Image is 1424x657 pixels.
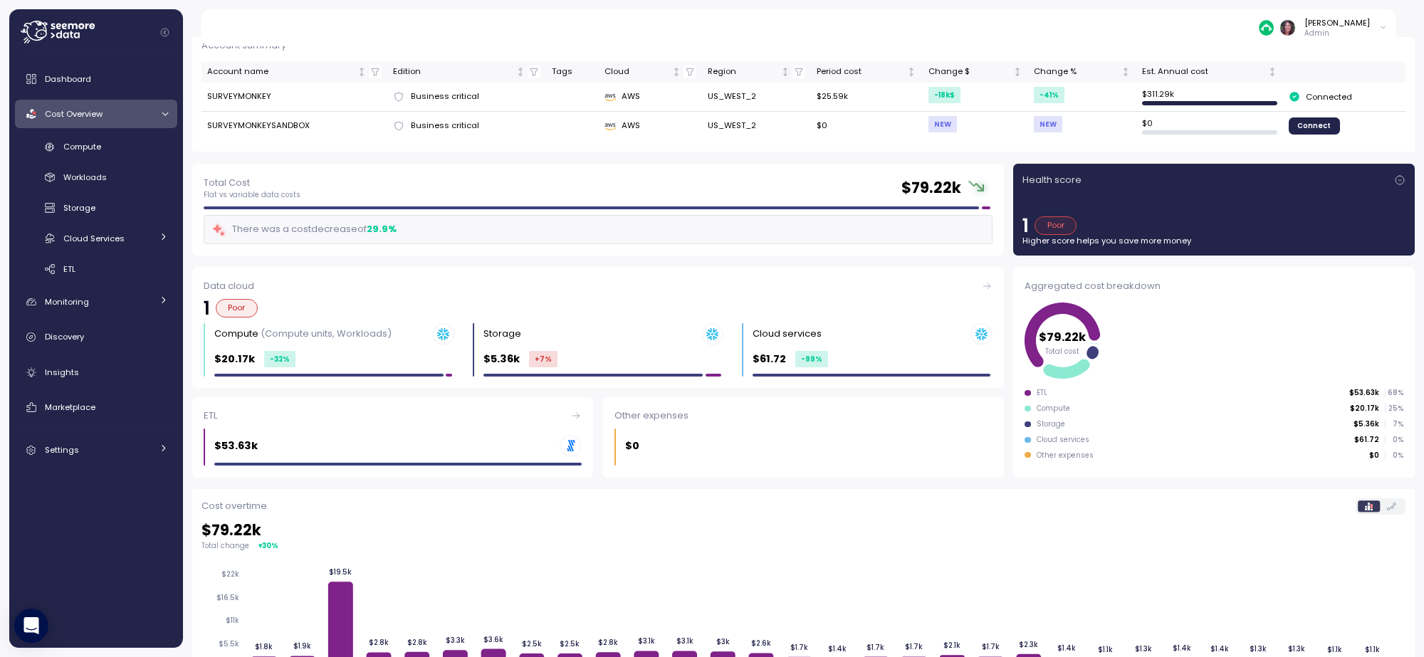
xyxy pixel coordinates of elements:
[867,643,884,652] tspan: $1.7k
[1022,235,1405,246] p: Higher score helps you save more money
[204,176,300,190] p: Total Cost
[15,135,177,159] a: Compute
[192,267,1004,387] a: Data cloud1PoorCompute (Compute units, Workloads)$20.17k-32%Storage $5.36k+7%Cloud services $61.7...
[1022,216,1029,235] p: 1
[905,643,923,652] tspan: $1.7k
[45,331,84,342] span: Discovery
[211,221,397,238] div: There was a cost decrease of
[790,643,808,652] tspan: $1.7k
[207,65,355,78] div: Account name
[45,367,79,378] span: Insights
[1142,65,1265,78] div: Est. Annual cost
[1297,118,1331,134] span: Connect
[1028,62,1136,83] th: Change %Not sorted
[201,499,267,513] p: Cost overtime
[1040,328,1087,345] tspan: $79.22k
[529,351,557,367] div: +7 %
[1136,112,1283,140] td: $ 0
[387,62,546,83] th: EditionNot sorted
[604,90,696,103] div: AWS
[264,351,295,367] div: -32 %
[828,644,847,653] tspan: $1.4k
[201,62,387,83] th: Account nameNot sorted
[716,637,729,646] tspan: $3k
[702,83,811,112] td: US_WEST_2
[1034,65,1119,78] div: Change %
[901,178,961,199] h2: $ 79.22k
[1304,28,1370,38] p: Admin
[811,83,923,112] td: $25.59k
[1135,644,1152,653] tspan: $1.3k
[560,639,580,648] tspan: $2.5k
[1037,388,1047,398] div: ETL
[981,643,999,652] tspan: $1.7k
[1289,117,1340,135] a: Connect
[1034,87,1064,103] div: -41 %
[515,67,525,77] div: Not sorted
[811,112,923,140] td: $0
[1267,67,1277,77] div: Not sorted
[293,642,311,651] tspan: $1.9k
[1349,388,1379,398] p: $53.63k
[598,638,618,648] tspan: $2.8k
[1365,646,1380,655] tspan: $1.1k
[676,637,693,646] tspan: $3.1k
[219,639,239,648] tspan: $5.5k
[45,108,103,120] span: Cost Overview
[63,141,101,152] span: Compute
[446,636,465,646] tspan: $3.3k
[1304,17,1370,28] div: [PERSON_NAME]
[63,172,107,183] span: Workloads
[599,62,702,83] th: CloudNot sorted
[15,436,177,465] a: Settings
[367,222,397,236] div: 29.9 %
[795,351,828,367] div: -99 %
[522,639,542,648] tspan: $2.5k
[780,67,790,77] div: Not sorted
[1350,404,1379,414] p: $20.17k
[943,641,960,651] tspan: $2.1k
[1034,116,1062,132] div: NEW
[1280,20,1295,35] img: ACg8ocLDuIZlR5f2kIgtapDwVC7yp445s3OgbrQTIAV7qYj8P05r5pI=s96-c
[817,65,905,78] div: Period cost
[411,90,479,103] span: Business critical
[906,67,916,77] div: Not sorted
[751,639,771,648] tspan: $2.6k
[614,409,993,423] div: Other expenses
[1046,346,1080,355] tspan: Total cost
[329,568,352,577] tspan: $19.5k
[1025,279,1403,293] div: Aggregated cost breakdown
[262,540,278,551] div: 30 %
[214,327,392,341] div: Compute
[753,351,786,367] p: $61.72
[1250,644,1267,653] tspan: $1.3k
[708,65,778,78] div: Region
[1386,451,1403,461] p: 0 %
[1386,419,1403,429] p: 7 %
[255,642,273,651] tspan: $1.8k
[1037,419,1065,429] div: Storage
[1259,20,1274,35] img: 687cba7b7af778e9efcde14e.PNG
[638,637,655,646] tspan: $3.1k
[63,233,125,244] span: Cloud Services
[1327,646,1342,655] tspan: $1.1k
[393,65,513,78] div: Edition
[226,616,239,626] tspan: $11k
[483,327,521,341] div: Storage
[1121,67,1131,77] div: Not sorted
[407,638,426,647] tspan: $2.8k
[671,67,681,77] div: Not sorted
[702,112,811,140] td: US_WEST_2
[1022,173,1082,187] p: Health score
[45,73,91,85] span: Dashboard
[483,635,503,644] tspan: $3.6k
[15,196,177,220] a: Storage
[201,112,387,140] td: SURVEYMONKEYSANDBOX
[1035,216,1077,235] div: Poor
[928,65,1011,78] div: Change $
[369,638,389,648] tspan: $2.8k
[483,351,520,367] p: $5.36k
[261,327,392,340] p: (Compute units, Workloads)
[192,397,594,478] a: ETL$53.63k
[221,570,239,579] tspan: $22k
